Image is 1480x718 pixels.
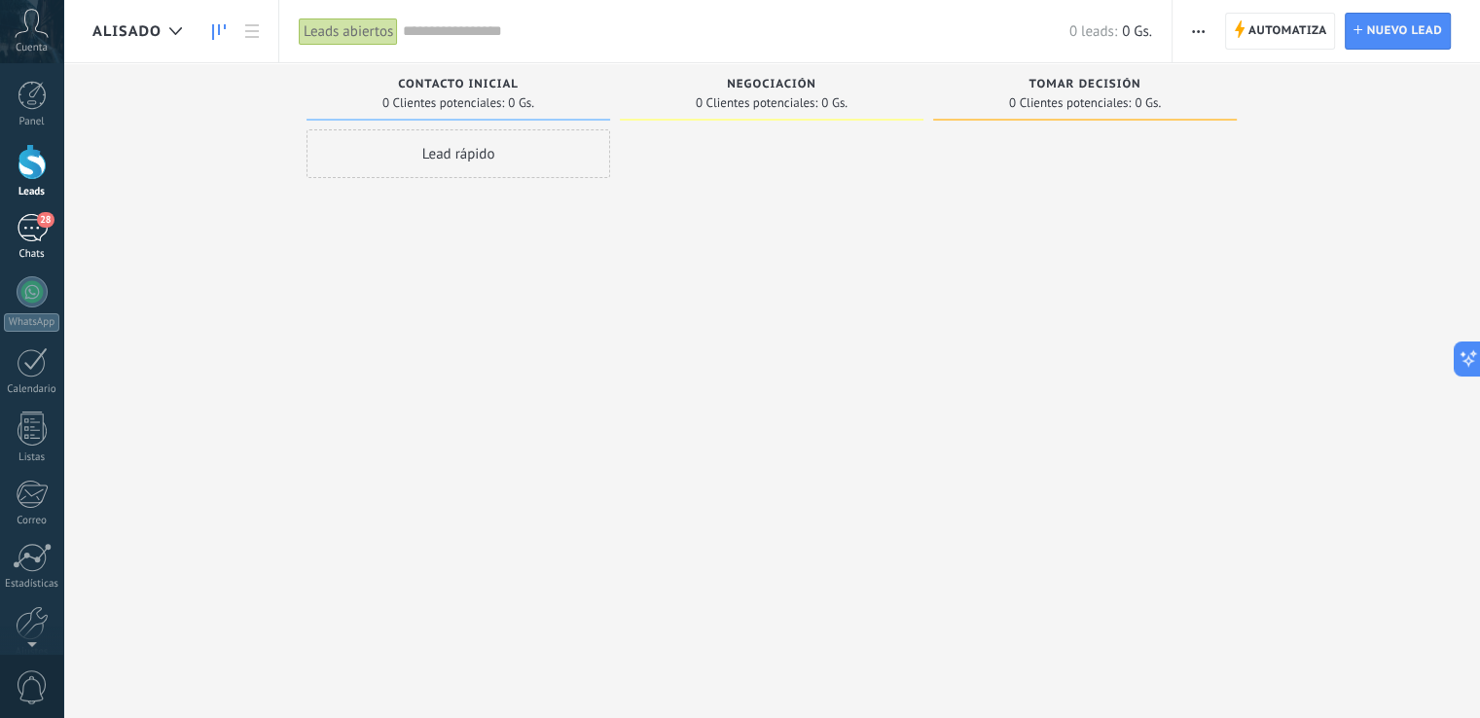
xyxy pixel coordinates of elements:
[16,42,48,54] span: Cuenta
[696,97,817,109] span: 0 Clientes potenciales:
[1345,13,1451,50] a: Nuevo lead
[1069,22,1117,41] span: 0 leads:
[92,22,162,41] span: Alisado
[37,212,54,228] span: 28
[4,578,60,591] div: Estadísticas
[1225,13,1336,50] a: Automatiza
[1135,97,1161,109] span: 0 Gs.
[727,78,816,91] span: Negociación
[307,129,610,178] div: Lead rápido
[508,97,534,109] span: 0 Gs.
[4,515,60,527] div: Correo
[235,13,269,51] a: Lista
[299,18,398,46] div: Leads abiertos
[398,78,519,91] span: Contacto inicial
[1122,22,1152,41] span: 0 Gs.
[1248,14,1327,49] span: Automatiza
[1184,13,1212,50] button: Más
[943,78,1227,94] div: Tomar decisión
[1009,97,1131,109] span: 0 Clientes potenciales:
[316,78,600,94] div: Contacto inicial
[202,13,235,51] a: Leads
[4,313,59,332] div: WhatsApp
[4,451,60,464] div: Listas
[382,97,504,109] span: 0 Clientes potenciales:
[4,116,60,128] div: Panel
[4,186,60,198] div: Leads
[630,78,914,94] div: Negociación
[1366,14,1442,49] span: Nuevo lead
[821,97,848,109] span: 0 Gs.
[4,383,60,396] div: Calendario
[1029,78,1140,91] span: Tomar decisión
[4,248,60,261] div: Chats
